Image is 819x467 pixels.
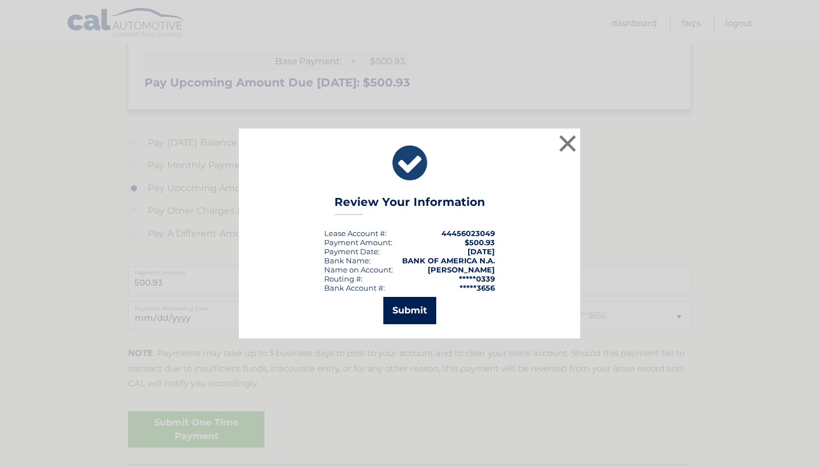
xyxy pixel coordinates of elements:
div: Name on Account: [324,265,393,274]
div: Lease Account #: [324,229,387,238]
div: : [324,247,380,256]
span: $500.93 [465,238,495,247]
div: Routing #: [324,274,363,283]
span: [DATE] [468,247,495,256]
div: Payment Amount: [324,238,392,247]
div: Bank Name: [324,256,371,265]
strong: BANK OF AMERICA N.A. [402,256,495,265]
span: Payment Date [324,247,378,256]
strong: 44456023049 [441,229,495,238]
strong: [PERSON_NAME] [428,265,495,274]
button: × [556,132,579,155]
h3: Review Your Information [334,195,485,215]
button: Submit [383,297,436,324]
div: Bank Account #: [324,283,385,292]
